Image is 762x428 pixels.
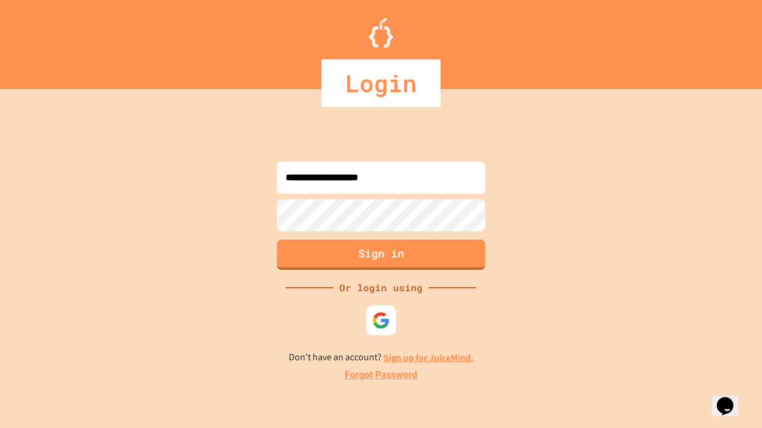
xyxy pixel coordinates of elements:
img: google-icon.svg [372,311,390,329]
img: Logo.svg [369,18,393,48]
button: Sign in [277,240,485,270]
div: Login [321,59,441,107]
a: Sign up for JuiceMind. [383,351,474,364]
iframe: chat widget [712,380,750,416]
a: Forgot Password [345,368,417,382]
iframe: chat widget [663,329,750,379]
p: Don't have an account? [289,350,474,365]
div: Or login using [333,281,429,295]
